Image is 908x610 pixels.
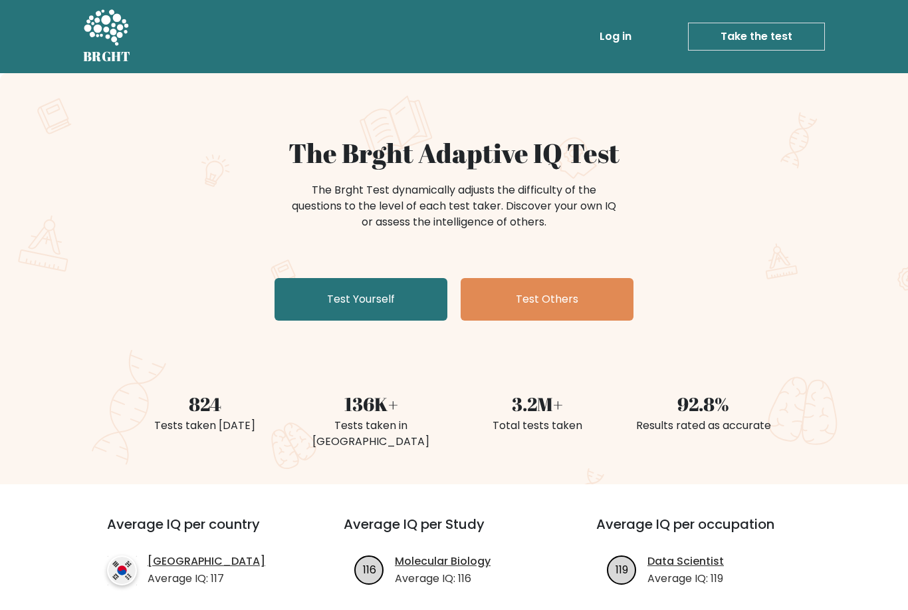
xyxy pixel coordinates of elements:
h3: Average IQ per Study [344,516,564,548]
a: Test Others [461,278,633,321]
div: The Brght Test dynamically adjusts the difficulty of the questions to the level of each test take... [288,182,620,230]
p: Average IQ: 117 [148,571,265,587]
div: Results rated as accurate [628,418,778,434]
div: Total tests taken [462,418,612,434]
a: [GEOGRAPHIC_DATA] [148,553,265,569]
img: country [107,555,137,585]
div: 824 [130,390,280,418]
a: Test Yourself [275,278,447,321]
div: Tests taken [DATE] [130,418,280,434]
h1: The Brght Adaptive IQ Test [130,137,778,169]
a: Data Scientist [647,553,724,569]
a: Molecular Biology [395,553,491,569]
h5: BRGHT [83,49,131,65]
h3: Average IQ per occupation [596,516,817,548]
div: 92.8% [628,390,778,418]
a: BRGHT [83,5,131,68]
div: 136K+ [296,390,446,418]
text: 116 [363,561,376,577]
p: Average IQ: 119 [647,571,724,587]
div: 3.2M+ [462,390,612,418]
a: Take the test [688,23,825,51]
text: 119 [616,561,628,577]
p: Average IQ: 116 [395,571,491,587]
h3: Average IQ per country [107,516,296,548]
div: Tests taken in [GEOGRAPHIC_DATA] [296,418,446,450]
a: Log in [594,23,637,50]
